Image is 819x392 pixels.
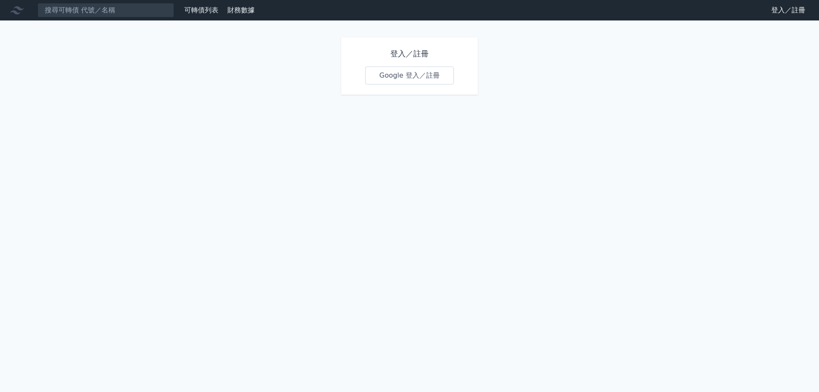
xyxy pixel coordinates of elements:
[184,6,218,14] a: 可轉債列表
[365,67,454,84] a: Google 登入／註冊
[227,6,255,14] a: 財務數據
[365,48,454,60] h1: 登入／註冊
[764,3,812,17] a: 登入／註冊
[38,3,174,17] input: 搜尋可轉債 代號／名稱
